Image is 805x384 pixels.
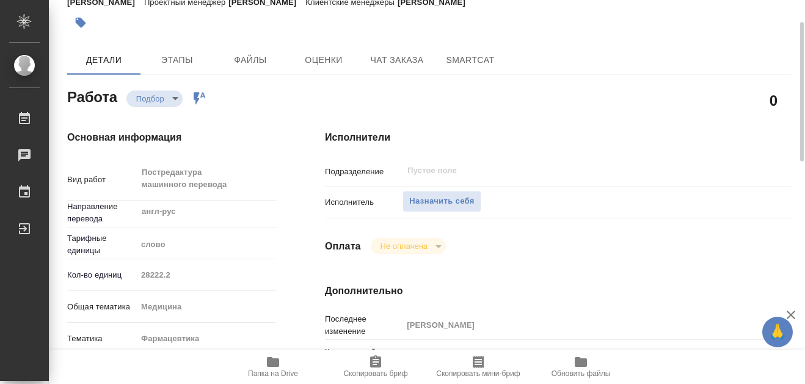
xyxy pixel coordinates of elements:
span: Этапы [148,53,206,68]
span: Чат заказа [368,53,426,68]
div: Подбор [371,238,446,254]
span: Оценки [294,53,353,68]
h2: Работа [67,85,117,107]
span: SmartCat [441,53,500,68]
input: Пустое поле [402,316,752,334]
div: Медицина [137,297,276,317]
h2: 0 [770,90,778,111]
h4: Исполнители [325,130,792,145]
span: Обновить файлы [552,369,611,378]
span: Папка на Drive [248,369,298,378]
input: Пустое поле [406,163,724,178]
span: Файлы [221,53,280,68]
p: Кол-во единиц [67,269,137,281]
h4: Дополнительно [325,284,792,298]
div: слово [137,234,276,255]
p: Подразделение [325,166,402,178]
button: 🙏 [762,317,793,347]
p: Комментарий к работе [325,346,402,371]
span: Скопировать мини-бриф [436,369,520,378]
button: Добавить тэг [67,9,94,36]
textarea: тотал до разверстки 61455 [402,347,752,367]
button: Подбор [133,94,168,104]
p: Тематика [67,333,137,345]
p: Общая тематика [67,301,137,313]
div: Фармацевтика [137,328,276,349]
button: Папка на Drive [222,350,324,384]
button: Скопировать мини-бриф [427,350,530,384]
button: Скопировать бриф [324,350,427,384]
p: Исполнитель [325,196,402,209]
p: Тарифные единицы [67,232,137,257]
button: Назначить себя [402,191,481,212]
button: Обновить файлы [530,350,632,384]
p: Направление перевода [67,201,137,225]
p: Последнее изменение [325,313,402,338]
span: Детали [75,53,133,68]
span: 🙏 [767,319,788,345]
p: Вид работ [67,174,137,186]
span: Скопировать бриф [343,369,407,378]
div: Подбор [126,90,183,107]
button: Не оплачена [377,241,431,251]
span: Назначить себя [409,194,474,209]
input: Пустое поле [137,266,276,284]
h4: Оплата [325,239,361,254]
h4: Основная информация [67,130,276,145]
